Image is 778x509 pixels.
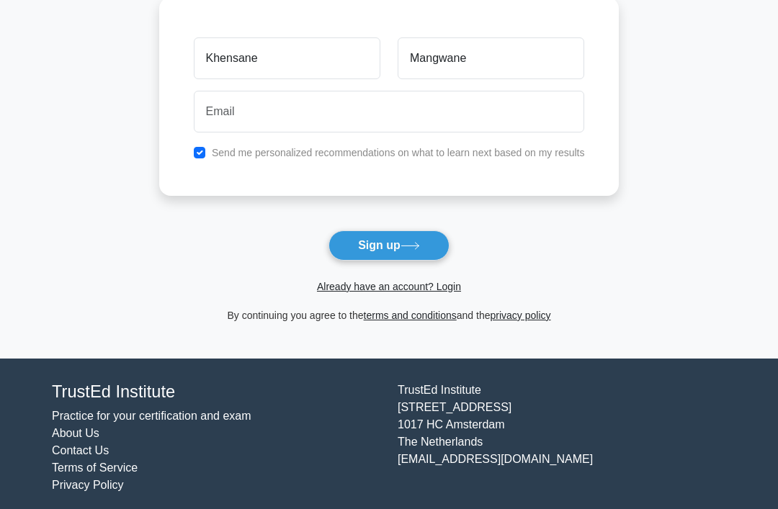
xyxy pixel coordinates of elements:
button: Sign up [328,230,450,261]
input: Email [194,91,585,132]
a: Practice for your certification and exam [52,410,251,422]
div: TrustEd Institute [STREET_ADDRESS] 1017 HC Amsterdam The Netherlands [EMAIL_ADDRESS][DOMAIN_NAME] [389,382,735,494]
a: Terms of Service [52,461,138,474]
a: Privacy Policy [52,479,124,491]
h4: TrustEd Institute [52,382,380,402]
label: Send me personalized recommendations on what to learn next based on my results [212,147,585,158]
a: Already have an account? Login [317,281,461,292]
a: Contact Us [52,444,109,456]
input: First name [194,37,380,79]
input: Last name [398,37,584,79]
a: About Us [52,427,99,439]
a: terms and conditions [364,310,457,321]
a: privacy policy [491,310,551,321]
div: By continuing you agree to the and the [151,307,628,324]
